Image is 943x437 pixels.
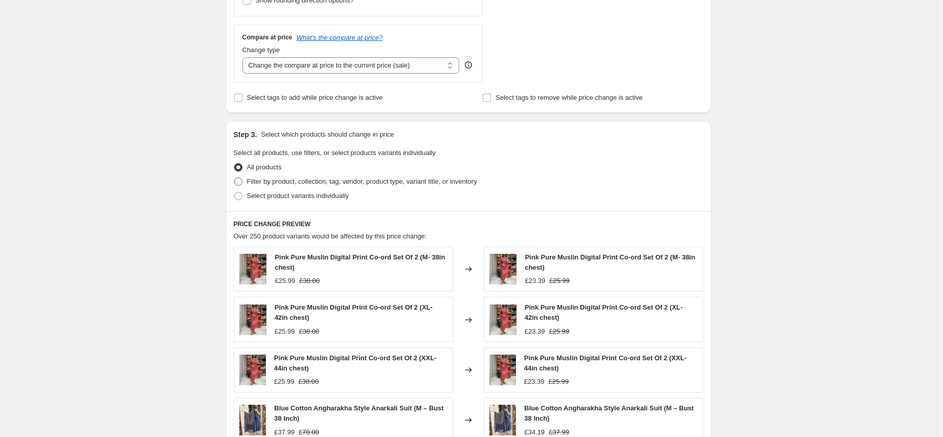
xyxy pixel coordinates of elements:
span: £25.99 [275,327,295,335]
span: Select tags to add while price change is active [247,94,383,101]
img: WhatsAppImage2023-12-27at11.53.38PM_80x.jpg [489,254,517,285]
span: Pink Pure Muslin Digital Print Co-ord Set Of 2 (M- 38in chest) [275,253,445,271]
span: Over 250 product variants would be affected by this price change: [234,232,427,240]
h6: PRICE CHANGE PREVIEW [234,220,703,228]
span: £25.99 [275,277,295,285]
div: help [463,60,474,70]
span: £38.00 [299,277,320,285]
img: WhatsAppImage2023-12-27at11.53.38PM_80x.jpg [239,304,266,335]
span: £23.39 [525,327,545,335]
span: £34.19 [524,428,545,436]
span: £37.99 [274,428,295,436]
img: WhatsAppImage2023-12-27at11.53.38PM_80x.jpg [239,254,267,285]
span: £25.99 [549,277,570,285]
span: Change type [242,46,280,54]
img: WhatsAppImage2023-12-27at11.53.38PM_80x.jpg [239,355,266,385]
span: Filter by product, collection, tag, vendor, product type, variant title, or inventory [247,178,477,185]
span: Blue Cotton Angharakha Style Anarkali Suit (M – Bust 38 Inch) [274,404,443,422]
span: Pink Pure Muslin Digital Print Co-ord Set Of 2 (XXL- 44in chest) [524,354,687,372]
span: £23.39 [525,277,545,285]
span: £37.99 [549,428,569,436]
span: Select tags to remove while price change is active [496,94,643,101]
span: All products [247,163,282,171]
span: £38.00 [298,378,319,385]
span: £23.39 [524,378,545,385]
img: WhatsAppImage2023-12-27at11.53.38PM_80x.jpg [489,304,517,335]
h2: Step 3. [234,129,257,140]
img: 0671538e-9fbb-43ad-89ee-1ffdf1d060a6_80x.jpg [489,405,517,435]
p: Select which products should change in price [261,129,394,140]
span: £25.99 [274,378,295,385]
span: Pink Pure Muslin Digital Print Co-ord Set Of 2 (XL- 42in chest) [275,303,433,321]
span: Blue Cotton Angharakha Style Anarkali Suit (M – Bust 38 Inch) [524,404,693,422]
img: WhatsAppImage2023-12-27at11.53.38PM_80x.jpg [489,355,516,385]
span: Select all products, use filters, or select products variants individually [234,149,436,157]
span: £70.00 [299,428,319,436]
span: Pink Pure Muslin Digital Print Co-ord Set Of 2 (M- 38in chest) [525,253,695,271]
span: Pink Pure Muslin Digital Print Co-ord Set Of 2 (XXL- 44in chest) [274,354,437,372]
span: Pink Pure Muslin Digital Print Co-ord Set Of 2 (XL- 42in chest) [525,303,683,321]
h3: Compare at price [242,33,293,41]
span: £25.99 [548,378,569,385]
span: £25.99 [549,327,570,335]
span: £38.00 [299,327,320,335]
span: Select product variants individually [247,192,349,200]
button: What's the compare at price? [297,34,383,41]
img: 0671538e-9fbb-43ad-89ee-1ffdf1d060a6_80x.jpg [239,405,266,435]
